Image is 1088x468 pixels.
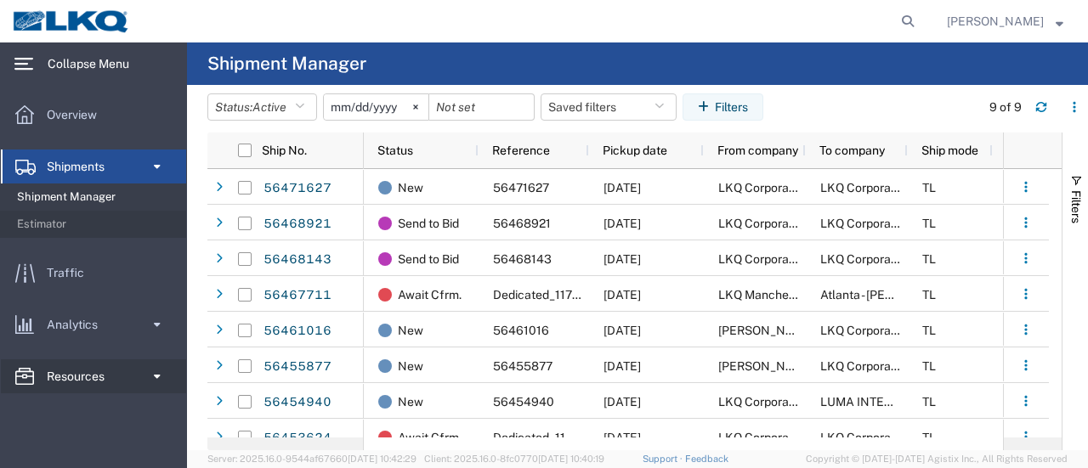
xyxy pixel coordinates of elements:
span: Copyright © [DATE]-[DATE] Agistix Inc., All Rights Reserved [806,452,1068,466]
a: Resources [1,359,186,393]
a: 56468143 [263,246,332,273]
span: Await Cfrm. [398,420,462,455]
span: 56461016 [493,324,549,337]
span: LKQ Corporation [718,181,809,195]
button: Status:Active [207,93,317,121]
span: LKQ Corporation [820,324,911,337]
a: Shipments [1,149,186,183]
span: O'Reilly Lakeland [718,359,869,373]
span: Shipments [47,149,116,183]
span: Collapse Menu [48,47,141,81]
span: LKQ Corporation [820,252,911,266]
span: 08/14/2025 [603,395,641,409]
span: Atlanta - Knopf - Boat Rock [820,288,1025,302]
div: 9 of 9 [989,99,1022,116]
span: Shipment Manager [17,180,174,214]
h4: Shipment Manager [207,42,366,85]
a: Feedback [685,454,728,464]
span: 08/13/2025 [603,252,641,266]
span: TL [922,431,936,444]
span: [DATE] 10:42:29 [348,454,416,464]
span: Send to Bid [398,241,459,277]
button: Saved filters [541,93,677,121]
span: LKQ Corporation [718,395,809,409]
span: O'Reilly Saraland [718,324,815,337]
span: [DATE] 10:40:19 [538,454,604,464]
button: [PERSON_NAME] [946,11,1064,31]
span: TL [922,181,936,195]
span: Ship No. [262,144,307,157]
span: 56454940 [493,395,554,409]
a: 56467711 [263,282,332,309]
span: Send to Bid [398,206,459,241]
span: Analytics [47,307,110,341]
button: Filters [683,93,763,121]
span: TL [922,395,936,409]
span: 08/14/2025 [603,324,641,337]
span: Traffic [47,256,96,290]
span: Status [377,144,413,157]
span: Reference [492,144,550,157]
span: 56455877 [493,359,552,373]
span: LKQ Corporation [820,431,911,444]
a: 56453624 [263,425,332,452]
span: Await Cfrm. [398,277,462,313]
span: LUMA INTERNATIONAL [820,395,952,409]
span: Sopha Sam [947,12,1044,31]
input: Not set [324,94,428,120]
span: LKQ Corporation [820,181,911,195]
span: TL [922,217,936,230]
span: New [398,384,423,420]
span: To company [819,144,885,157]
a: Traffic [1,256,186,290]
a: Analytics [1,307,186,341]
span: 09/16/2025 [603,288,641,302]
span: TL [922,252,936,266]
span: Dedicated_1170_1634_Eng Trans [493,288,675,302]
img: logo [12,8,131,34]
span: New [398,348,423,384]
span: New [398,313,423,348]
span: 08/13/2025 [603,181,641,195]
span: 56468143 [493,252,552,266]
span: LKQ Corporation [718,217,809,230]
a: 56461016 [263,318,332,345]
span: LKQ Corporation [820,217,911,230]
span: Dedicated_1100_1634_Eng Trans [493,431,676,444]
span: LKQ Corporation [820,359,911,373]
a: 56471627 [263,175,332,202]
span: 08/13/2025 [603,217,641,230]
span: 08/13/2025 [603,359,641,373]
span: Filters [1069,190,1083,223]
span: Overview [47,98,109,132]
span: Pickup date [603,144,667,157]
a: Overview [1,98,186,132]
span: 09/15/2025 [603,431,641,444]
a: 56454940 [263,389,332,416]
span: Estimator [17,207,174,241]
span: From company [717,144,798,157]
input: Not set [429,94,534,120]
span: Client: 2025.16.0-8fc0770 [424,454,604,464]
span: Ship mode [921,144,978,157]
span: TL [922,324,936,337]
a: Support [643,454,685,464]
span: TL [922,359,936,373]
span: New [398,170,423,206]
a: 56455877 [263,353,332,381]
span: 56468921 [493,217,551,230]
span: LKQ Manchester [718,288,810,302]
span: LKQ Corporation [718,252,809,266]
span: Resources [47,359,116,393]
span: 56471627 [493,181,549,195]
span: TL [922,288,936,302]
span: LKQ Corporation [718,431,809,444]
a: 56468921 [263,211,332,238]
span: Active [252,100,286,114]
span: Server: 2025.16.0-9544af67660 [207,454,416,464]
